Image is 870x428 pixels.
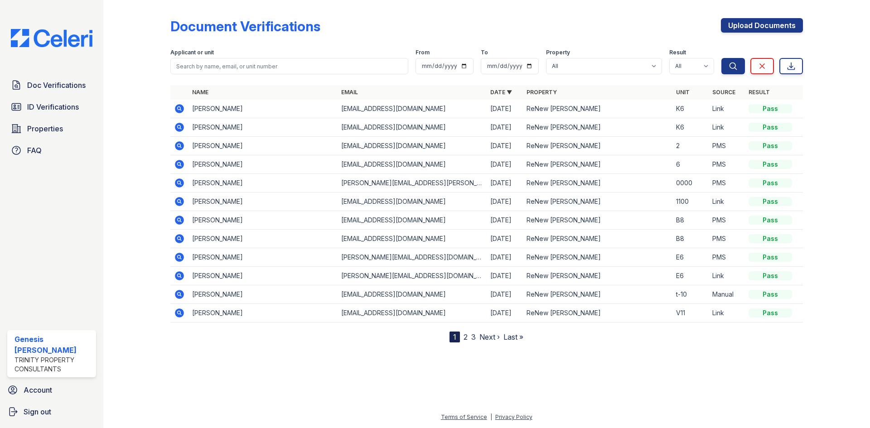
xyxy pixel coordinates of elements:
td: Link [709,267,745,285]
a: Account [4,381,100,399]
td: [EMAIL_ADDRESS][DOMAIN_NAME] [338,192,487,211]
span: Sign out [24,406,51,417]
a: 2 [464,332,468,341]
td: ReNew [PERSON_NAME] [523,118,672,137]
div: Pass [749,234,792,243]
td: Link [709,192,745,211]
td: [EMAIL_ADDRESS][DOMAIN_NAME] [338,285,487,304]
a: 3 [471,332,476,341]
span: Account [24,385,52,395]
a: Next › [479,332,500,341]
div: Trinity Property Consultants [14,356,92,374]
label: Result [669,49,686,56]
td: [DATE] [487,211,523,230]
td: [PERSON_NAME] [188,118,338,137]
td: Link [709,100,745,118]
td: [EMAIL_ADDRESS][DOMAIN_NAME] [338,304,487,322]
a: Result [749,89,770,96]
label: From [416,49,430,56]
td: [PERSON_NAME] [188,174,338,192]
div: Pass [749,104,792,113]
td: ReNew [PERSON_NAME] [523,230,672,248]
span: FAQ [27,145,42,156]
td: ReNew [PERSON_NAME] [523,174,672,192]
td: ReNew [PERSON_NAME] [523,192,672,211]
td: [DATE] [487,285,523,304]
a: Properties [7,120,96,138]
td: PMS [709,230,745,248]
span: Properties [27,123,63,134]
a: Doc Verifications [7,76,96,94]
td: [PERSON_NAME] [188,230,338,248]
td: [DATE] [487,192,523,211]
td: B8 [672,230,709,248]
td: [DATE] [487,304,523,322]
td: [DATE] [487,100,523,118]
td: ReNew [PERSON_NAME] [523,248,672,267]
span: Doc Verifications [27,80,86,91]
a: Sign out [4,403,100,421]
div: | [490,414,492,420]
td: [PERSON_NAME] [188,137,338,155]
td: t-10 [672,285,709,304]
td: 2 [672,137,709,155]
td: [PERSON_NAME] [188,304,338,322]
td: [PERSON_NAME] [188,267,338,285]
td: PMS [709,211,745,230]
td: PMS [709,248,745,267]
td: PMS [709,137,745,155]
td: [DATE] [487,137,523,155]
td: E6 [672,267,709,285]
td: 6 [672,155,709,174]
a: Date ▼ [490,89,512,96]
label: Applicant or unit [170,49,214,56]
td: [PERSON_NAME] [188,285,338,304]
td: [DATE] [487,267,523,285]
td: [DATE] [487,230,523,248]
div: Pass [749,123,792,132]
td: [DATE] [487,118,523,137]
label: Property [546,49,570,56]
td: [PERSON_NAME][EMAIL_ADDRESS][DOMAIN_NAME] [338,267,487,285]
td: [EMAIL_ADDRESS][DOMAIN_NAME] [338,211,487,230]
td: 0000 [672,174,709,192]
div: Pass [749,141,792,150]
td: [PERSON_NAME] [188,211,338,230]
div: Pass [749,271,792,280]
td: ReNew [PERSON_NAME] [523,100,672,118]
td: PMS [709,155,745,174]
td: [PERSON_NAME][EMAIL_ADDRESS][DOMAIN_NAME] [338,248,487,267]
td: ReNew [PERSON_NAME] [523,267,672,285]
a: Unit [676,89,690,96]
label: To [481,49,488,56]
td: [PERSON_NAME] [188,192,338,211]
td: K6 [672,100,709,118]
td: ReNew [PERSON_NAME] [523,137,672,155]
div: Genesis [PERSON_NAME] [14,334,92,356]
div: Pass [749,253,792,262]
td: 1100 [672,192,709,211]
td: [EMAIL_ADDRESS][DOMAIN_NAME] [338,155,487,174]
a: Name [192,89,208,96]
a: Upload Documents [721,18,803,33]
td: V11 [672,304,709,322]
td: ReNew [PERSON_NAME] [523,304,672,322]
div: Pass [749,308,792,317]
img: CE_Logo_Blue-a8612792a0a2168367f1c8372b55b34899dd931a85d93a1a3d3e32e68fde9ad4.png [4,29,100,47]
td: E6 [672,248,709,267]
div: Pass [749,216,792,225]
a: Terms of Service [441,414,487,420]
div: Document Verifications [170,18,320,34]
td: [PERSON_NAME] [188,155,338,174]
span: ID Verifications [27,101,79,112]
div: Pass [749,178,792,188]
a: Last » [503,332,523,341]
td: B8 [672,211,709,230]
div: Pass [749,160,792,169]
td: [EMAIL_ADDRESS][DOMAIN_NAME] [338,137,487,155]
td: K6 [672,118,709,137]
td: PMS [709,174,745,192]
div: 1 [449,332,460,342]
td: [EMAIL_ADDRESS][DOMAIN_NAME] [338,118,487,137]
td: ReNew [PERSON_NAME] [523,285,672,304]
